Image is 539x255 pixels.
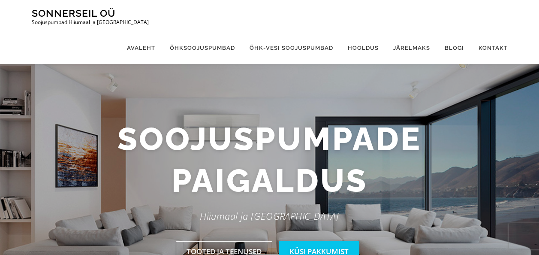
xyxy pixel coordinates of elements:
p: Hiiumaal ja [GEOGRAPHIC_DATA] [25,208,514,224]
a: Sonnerseil OÜ [32,7,115,19]
a: Järelmaks [386,32,437,64]
a: Hooldus [340,32,386,64]
h2: Soojuspumpade [25,118,514,202]
a: Kontakt [471,32,508,64]
a: Avaleht [120,32,163,64]
p: Soojuspumbad Hiiumaal ja [GEOGRAPHIC_DATA] [32,19,149,25]
a: Õhksoojuspumbad [163,32,242,64]
a: Blogi [437,32,471,64]
span: paigaldus [172,160,367,202]
a: Õhk-vesi soojuspumbad [242,32,340,64]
